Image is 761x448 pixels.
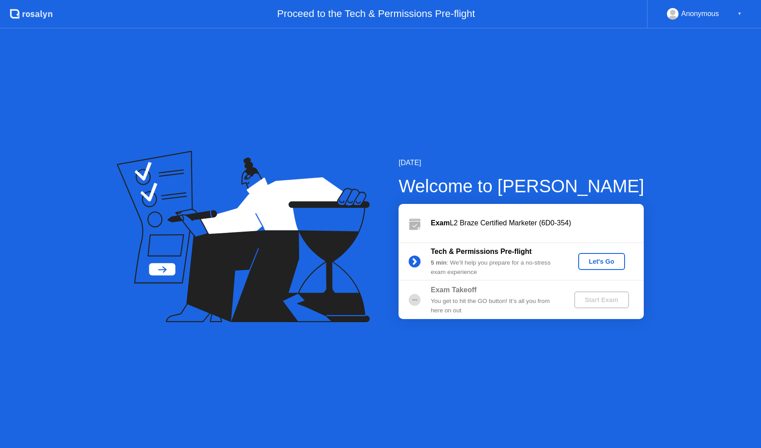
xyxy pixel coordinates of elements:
div: : We’ll help you prepare for a no-stress exam experience [431,258,559,277]
div: Welcome to [PERSON_NAME] [399,173,644,199]
b: Exam Takeoff [431,286,477,294]
b: Exam [431,219,450,227]
button: Start Exam [574,291,629,308]
div: You get to hit the GO button! It’s all you from here on out [431,297,559,315]
div: ▼ [737,8,742,20]
b: Tech & Permissions Pre-flight [431,248,531,255]
b: 5 min [431,259,447,266]
div: Anonymous [681,8,719,20]
button: Let's Go [578,253,625,270]
div: L2 Braze Certified Marketer (6D0-354) [431,218,644,228]
div: [DATE] [399,158,644,168]
div: Start Exam [578,296,625,303]
div: Let's Go [582,258,621,265]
